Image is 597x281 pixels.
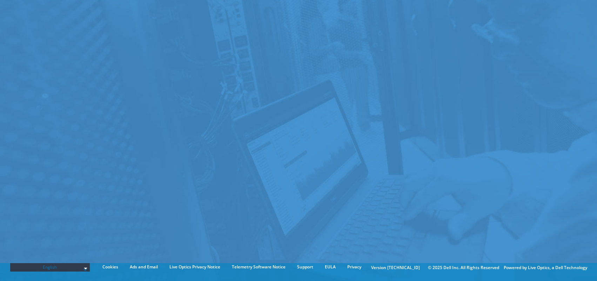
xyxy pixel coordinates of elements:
a: Support [292,263,318,271]
a: Telemetry Software Notice [227,263,291,271]
a: Cookies [97,263,123,271]
li: Version [TECHNICAL_ID] [368,264,423,272]
a: EULA [320,263,341,271]
a: Ads and Email [125,263,163,271]
li: Powered by Live Optics, a Dell Technology [504,264,587,272]
li: © 2025 Dell Inc. All Rights Reserved [424,264,503,272]
span: English [14,263,87,272]
a: Privacy [342,263,367,271]
a: Live Optics Privacy Notice [164,263,226,271]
